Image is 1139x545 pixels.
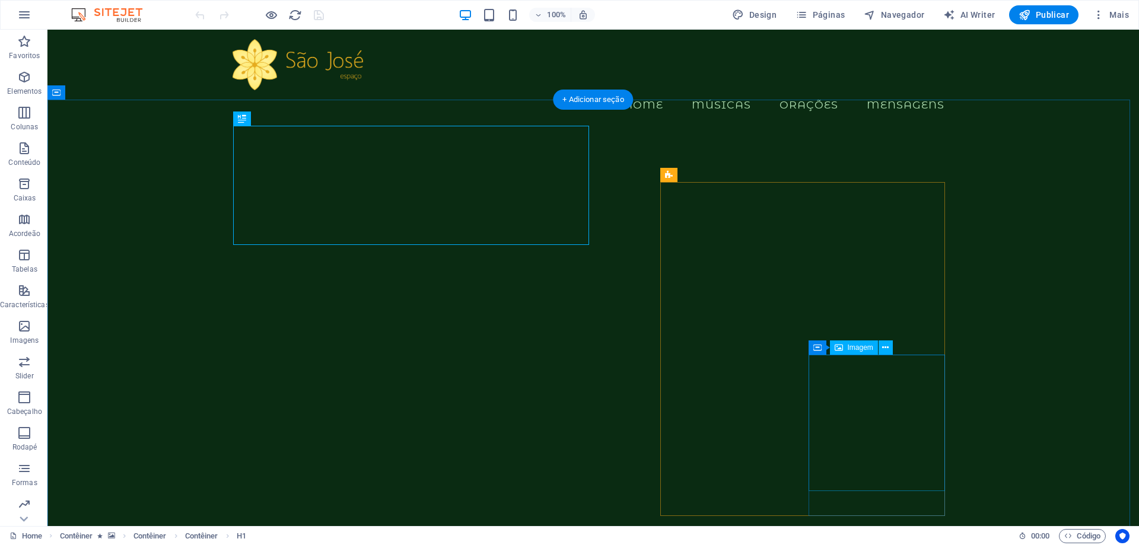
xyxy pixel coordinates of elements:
[237,529,246,543] span: Clique para selecionar. Clique duas vezes para editar
[288,8,302,22] i: Recarregar página
[9,51,40,60] p: Favoritos
[727,5,781,24] button: Design
[1019,529,1050,543] h6: Tempo de sessão
[133,529,167,543] span: Clique para selecionar. Clique duas vezes para editar
[732,9,777,21] span: Design
[1059,529,1106,543] button: Código
[1031,529,1049,543] span: 00 00
[1088,5,1134,24] button: Mais
[727,5,781,24] div: Design (Ctrl+Alt+Y)
[9,229,40,238] p: Acordeão
[796,9,845,21] span: Páginas
[11,122,38,132] p: Colunas
[859,5,929,24] button: Navegador
[1019,9,1069,21] span: Publicar
[7,87,42,96] p: Elementos
[7,407,42,416] p: Cabeçalho
[791,5,850,24] button: Páginas
[14,193,36,203] p: Caixas
[12,478,37,487] p: Formas
[97,533,103,539] i: O elemento contém uma animação
[68,8,157,22] img: Editor Logo
[1064,529,1100,543] span: Código
[1009,5,1078,24] button: Publicar
[1039,531,1041,540] span: :
[848,344,873,351] span: Imagem
[15,371,34,381] p: Slider
[108,533,115,539] i: Este elemento contém um plano de fundo
[943,9,995,21] span: AI Writer
[1093,9,1129,21] span: Mais
[10,336,39,345] p: Imagens
[578,9,588,20] i: Ao redimensionar, ajusta automaticamente o nível de zoom para caber no dispositivo escolhido.
[12,442,37,452] p: Rodapé
[288,8,302,22] button: reload
[8,158,40,167] p: Conteúdo
[938,5,1000,24] button: AI Writer
[264,8,278,22] button: Clique aqui para sair do modo de visualização e continuar editando
[60,529,246,543] nav: breadcrumb
[60,529,93,543] span: Clique para selecionar. Clique duas vezes para editar
[12,264,37,274] p: Tabelas
[529,8,571,22] button: 100%
[553,90,633,110] div: + Adicionar seção
[864,9,924,21] span: Navegador
[1115,529,1130,543] button: Usercentrics
[9,529,42,543] a: Clique para cancelar a seleção. Clique duas vezes para abrir as Páginas
[185,529,218,543] span: Clique para selecionar. Clique duas vezes para editar
[547,8,566,22] h6: 100%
